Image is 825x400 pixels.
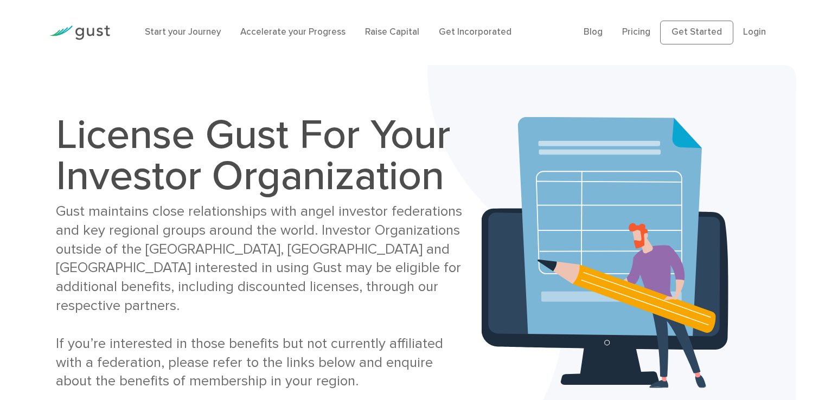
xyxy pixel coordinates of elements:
h1: License Gust For Your Investor Organization [56,114,465,197]
a: Login [743,27,766,37]
a: Get Started [660,21,733,44]
img: Gust Logo [49,25,110,40]
a: Accelerate your Progress [240,27,346,37]
a: Raise Capital [365,27,419,37]
a: Start your Journey [145,27,221,37]
div: Gust maintains close relationships with angel investor federations and key regional groups around... [56,202,465,391]
a: Get Incorporated [439,27,511,37]
a: Blog [584,27,603,37]
a: Pricing [622,27,650,37]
